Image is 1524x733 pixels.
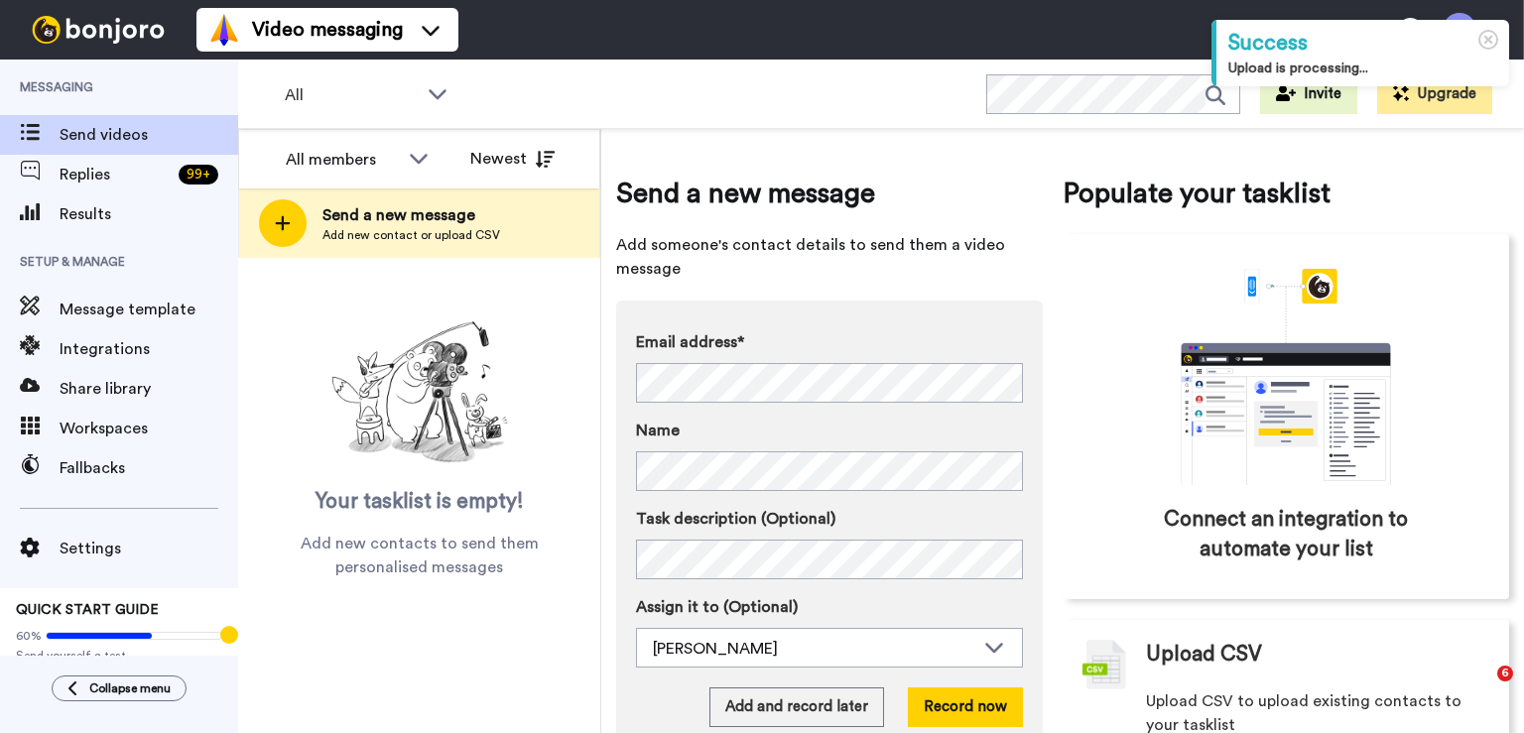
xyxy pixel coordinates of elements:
span: Workspaces [60,417,238,440]
div: animation [1137,269,1435,485]
span: Results [60,202,238,226]
span: Connect an integration to automate your list [1147,505,1425,564]
span: Send a new message [616,174,1043,213]
label: Task description (Optional) [636,507,1023,531]
button: Record now [908,687,1023,727]
span: Fallbacks [60,456,238,480]
span: Settings [60,537,238,560]
span: All [285,83,418,107]
span: Integrations [60,337,238,361]
span: 6 [1497,666,1513,681]
img: bj-logo-header-white.svg [24,16,173,44]
span: Replies [60,163,171,186]
button: Upgrade [1377,74,1492,114]
img: vm-color.svg [208,14,240,46]
span: Send yourself a test [16,648,222,664]
button: Invite [1260,74,1357,114]
iframe: Intercom live chat [1457,666,1504,713]
span: 60% [16,628,42,644]
button: Newest [455,139,570,179]
div: Success [1228,28,1497,59]
div: Tooltip anchor [220,626,238,644]
span: Add new contacts to send them personalised messages [268,532,571,579]
img: csv-grey.png [1082,640,1126,689]
span: Add someone's contact details to send them a video message [616,233,1043,281]
button: Add and record later [709,687,884,727]
span: Video messaging [252,16,403,44]
label: Email address* [636,330,1023,354]
span: QUICK START GUIDE [16,603,159,617]
img: ready-set-action.png [320,313,519,472]
span: Message template [60,298,238,321]
label: Assign it to (Optional) [636,595,1023,619]
button: Collapse menu [52,675,187,701]
span: Populate your tasklist [1063,174,1509,213]
div: [PERSON_NAME] [653,637,974,661]
span: Send a new message [322,203,500,227]
span: Your tasklist is empty! [316,487,524,517]
span: Upload CSV [1146,640,1262,670]
span: Collapse menu [89,680,171,696]
span: Share library [60,377,238,401]
span: Send videos [60,123,238,147]
div: Upload is processing... [1228,59,1497,78]
span: Add new contact or upload CSV [322,227,500,243]
div: 99 + [179,165,218,184]
div: All members [286,148,399,172]
span: Name [636,419,680,442]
